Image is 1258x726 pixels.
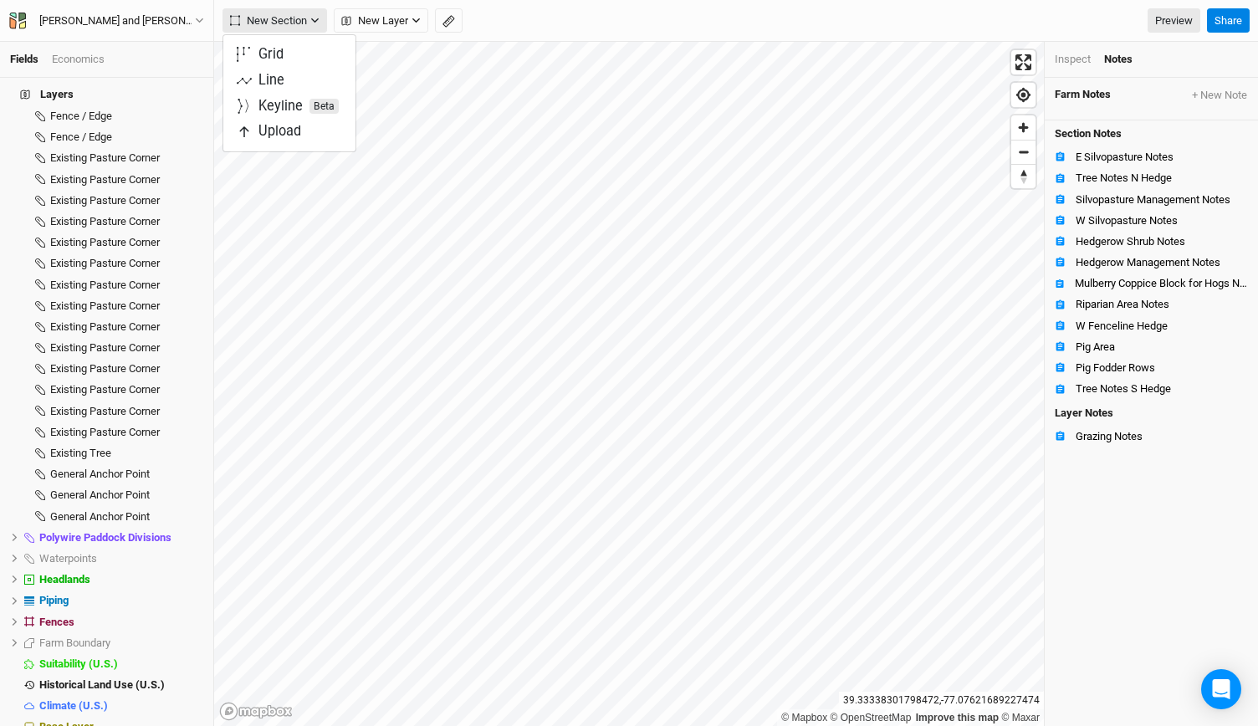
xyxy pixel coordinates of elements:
button: Riparian Area Notes [1045,294,1258,315]
span: General Anchor Point [50,488,150,501]
button: + New Note [1191,88,1248,103]
div: Diana and John Waring [39,13,195,29]
button: W Silvopasture Notes [1045,210,1258,231]
div: Keyline [258,97,339,116]
span: Existing Pasture Corner [50,405,160,417]
div: Existing Pasture Corner [50,279,203,292]
span: Beta [309,99,339,114]
h4: Layer Notes [1045,406,1258,420]
button: Pig Fodder Rows [1045,357,1258,378]
div: General Anchor Point [50,468,203,481]
button: Zoom in [1011,115,1036,140]
a: Mapbox [781,712,827,723]
span: Existing Pasture Corner [50,151,160,164]
button: W Fenceline Hedge [1045,315,1258,336]
div: Waterpoints [39,552,203,565]
div: Tree Notes N Hedge [1076,171,1248,185]
span: Existing Pasture Corner [50,320,160,333]
span: Existing Tree [50,447,111,459]
button: Find my location [1011,83,1036,107]
button: New Layer [334,8,428,33]
div: Hedgerow Shrub Notes [1076,235,1248,248]
a: Improve this map [916,712,999,723]
span: Fence / Edge [50,110,112,122]
span: Existing Pasture Corner [50,257,160,269]
div: Existing Pasture Corner [50,173,203,187]
h4: Section Notes [1045,120,1258,141]
span: Suitability (U.S.) [39,657,118,670]
span: New Section [230,13,307,29]
div: Silvopasture Management Notes [1076,193,1248,207]
div: 39.33338301798472 , -77.07621689227474 [839,692,1044,709]
button: [PERSON_NAME] and [PERSON_NAME] [8,12,205,30]
span: New Layer [341,13,408,29]
div: Riparian Area Notes [1076,298,1248,311]
button: Share [1207,8,1250,33]
div: Tree Notes S Hedge [1076,382,1248,396]
button: Mulberry Coppice Block for Hogs Notes [1045,274,1258,294]
span: Farm Notes [1055,88,1111,103]
button: Tree Notes S Hedge [1045,378,1258,399]
div: Existing Pasture Corner [50,426,203,439]
div: Pig Fodder Rows [1076,361,1248,375]
h4: Layers [10,78,203,111]
span: Piping [39,594,69,606]
div: General Anchor Point [50,510,203,524]
div: W Silvopasture Notes [1076,214,1248,228]
a: Mapbox logo [219,702,293,721]
span: Waterpoints [39,552,97,565]
div: Existing Pasture Corner [50,151,203,165]
canvas: Map [214,42,1044,726]
button: Tree Notes N Hedge [1045,168,1258,189]
div: Open Intercom Messenger [1201,669,1241,709]
div: Piping [39,594,203,607]
div: Existing Tree [50,447,203,460]
div: Existing Pasture Corner [50,215,203,228]
button: Reset bearing to north [1011,164,1036,188]
span: Polywire Paddock Divisions [39,531,171,544]
div: Historical Land Use (U.S.) [39,678,203,692]
span: Upload [237,122,301,141]
span: Enter fullscreen [1011,50,1036,74]
button: Hedgerow Shrub Notes [1045,231,1258,252]
div: Grid [258,45,284,64]
div: E Silvopasture Notes [1076,151,1248,164]
div: Farm Boundary [39,637,203,650]
a: Preview [1148,8,1200,33]
span: Fences [39,616,74,628]
div: Notes [1104,52,1133,67]
div: Grazing Notes [1076,430,1248,443]
div: Pig Area [1076,340,1248,354]
button: New Section [222,8,327,33]
a: Maxar [1001,712,1040,723]
button: Grazing Notes [1045,426,1258,447]
div: Existing Pasture Corner [50,362,203,376]
span: Headlands [39,573,90,585]
span: Existing Pasture Corner [50,279,160,291]
div: Line [258,71,284,90]
button: Silvopasture Management Notes [1045,189,1258,210]
div: Headlands [39,573,203,586]
div: Fences [39,616,203,629]
div: Fence / Edge [50,130,203,144]
div: [PERSON_NAME] and [PERSON_NAME] [39,13,195,29]
span: Reset bearing to north [1011,165,1036,188]
div: Fence / Edge [50,110,203,123]
span: Existing Pasture Corner [50,194,160,207]
div: W Fenceline Hedge [1076,320,1248,333]
span: Farm Boundary [39,637,110,649]
div: Mulberry Coppice Block for Hogs Notes [1075,277,1248,290]
a: OpenStreetMap [831,712,912,723]
div: Existing Pasture Corner [50,194,203,207]
div: Existing Pasture Corner [50,320,203,334]
div: Hedgerow Management Notes [1076,256,1248,269]
div: Existing Pasture Corner [50,341,203,355]
div: Existing Pasture Corner [50,257,203,270]
button: Shortcut: M [435,8,463,33]
div: Suitability (U.S.) [39,657,203,671]
span: General Anchor Point [50,510,150,523]
div: Economics [52,52,105,67]
span: Existing Pasture Corner [50,215,160,228]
